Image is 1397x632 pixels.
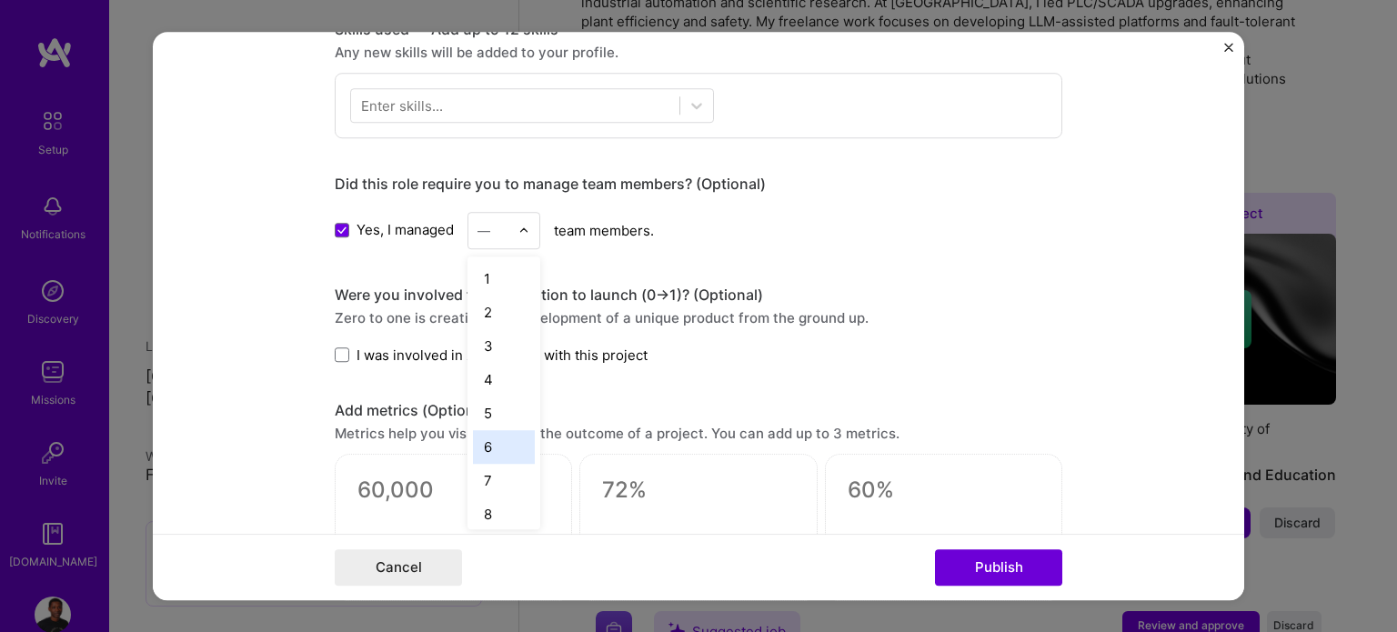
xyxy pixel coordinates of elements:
[335,175,1062,194] div: Did this role require you to manage team members? (Optional)
[335,43,1062,62] div: Any new skills will be added to your profile.
[335,286,1062,305] div: Were you involved from inception to launch (0 -> 1)? (Optional)
[473,497,535,531] div: 8
[473,262,535,296] div: 1
[473,329,535,363] div: 3
[1224,43,1233,62] button: Close
[518,225,529,236] img: drop icon
[335,212,1062,249] div: team members.
[335,424,1062,443] div: Metrics help you visually show the outcome of a project. You can add up to 3 metrics.
[357,346,648,365] span: I was involved in zero to one with this project
[361,95,443,115] div: Enter skills...
[473,430,535,464] div: 6
[473,296,535,329] div: 2
[935,549,1062,586] button: Publish
[335,308,1062,327] div: Zero to one is creation and development of a unique product from the ground up.
[477,221,490,240] div: —
[335,549,462,586] button: Cancel
[473,363,535,396] div: 4
[473,396,535,430] div: 5
[357,221,454,240] span: Yes, I managed
[473,464,535,497] div: 7
[335,401,1062,420] div: Add metrics (Optional)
